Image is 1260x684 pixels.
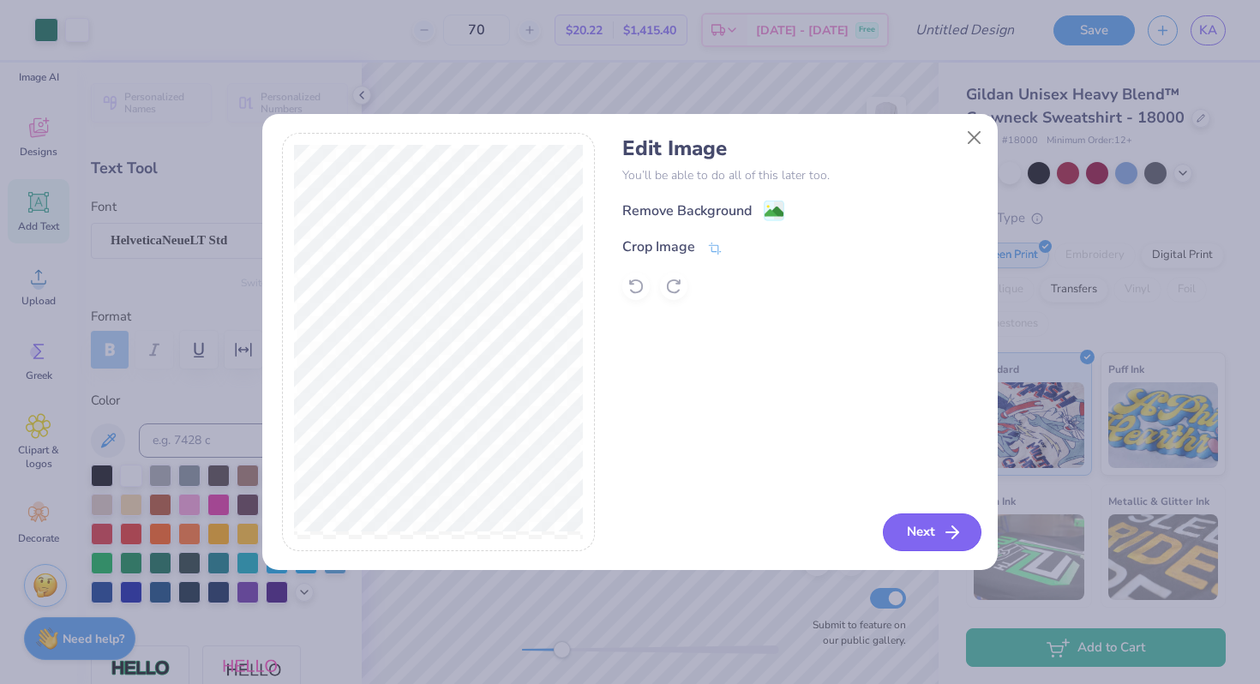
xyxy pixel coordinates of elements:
[622,166,978,184] p: You’ll be able to do all of this later too.
[622,136,978,161] h4: Edit Image
[883,513,981,551] button: Next
[622,237,695,257] div: Crop Image
[622,201,752,221] div: Remove Background
[958,121,991,153] button: Close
